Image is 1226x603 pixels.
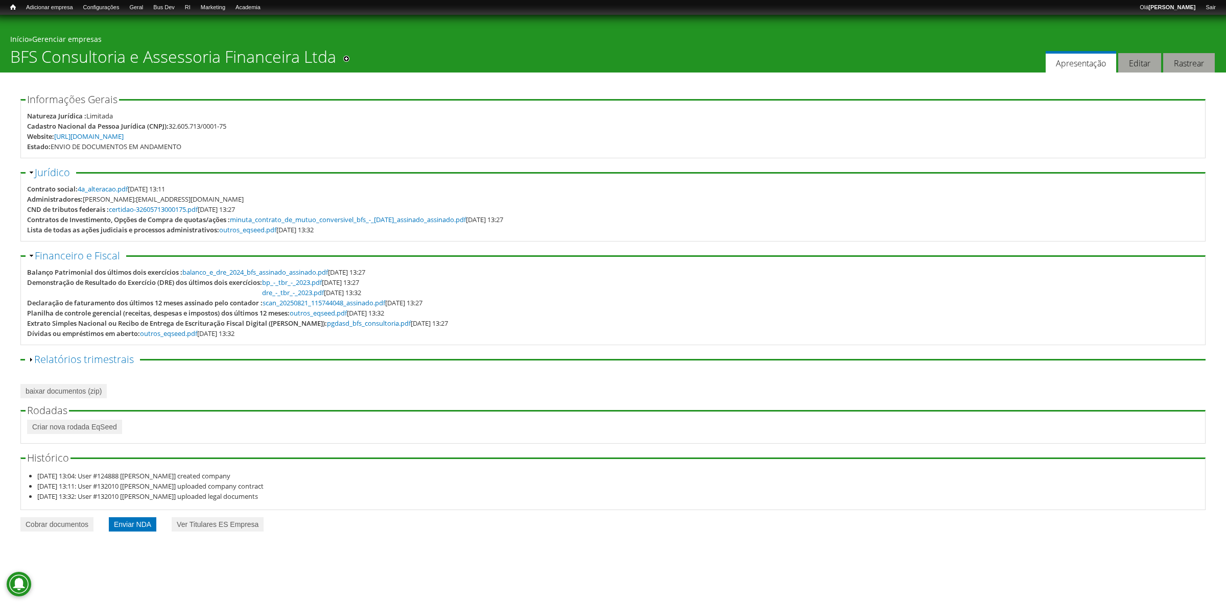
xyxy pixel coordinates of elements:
div: [PERSON_NAME];[EMAIL_ADDRESS][DOMAIN_NAME] [83,194,244,204]
div: Declaração de faturamento dos últimos 12 meses assinado pelo contador : [27,298,263,308]
a: minuta_contrato_de_mutuo_conversivel_bfs_-_[DATE]_assinado_assinado.pdf [230,215,466,224]
div: » [10,34,1216,47]
div: Limitada [86,111,113,121]
div: Administradores: [27,194,83,204]
a: Início [10,34,29,44]
div: Website: [27,131,54,141]
a: Jurídico [35,165,70,179]
span: [DATE] 13:32 [262,288,361,297]
a: Financeiro e Fiscal [35,249,120,262]
span: Início [10,4,16,11]
a: dre_-_tbr_-_2023.pdf [262,288,324,297]
a: certidao-32605713000175.pdf [109,205,198,214]
a: Adicionar empresa [21,3,78,13]
a: bp_-_tbr_-_2023.pdf [262,278,322,287]
a: Marketing [196,3,230,13]
a: Gerenciar empresas [32,34,102,44]
div: Balanço Patrimonial dos últimos dois exercícios : [27,267,182,277]
div: Contrato social: [27,184,78,194]
span: Informações Gerais [27,92,117,106]
strong: [PERSON_NAME] [1148,4,1195,10]
span: [DATE] 13:32 [290,308,384,318]
a: Início [5,3,21,12]
a: Geral [124,3,148,13]
a: outros_eqseed.pdf [140,329,197,338]
span: [DATE] 13:32 [140,329,234,338]
a: [URL][DOMAIN_NAME] [54,132,124,141]
span: [DATE] 13:27 [230,215,503,224]
span: Rodadas [27,403,67,417]
span: [DATE] 13:27 [109,205,235,214]
div: Contratos de Investimento, Opções de Compra de quotas/ações : [27,214,230,225]
a: 4a_alteracao.pdf [78,184,128,194]
span: [DATE] 13:27 [327,319,448,328]
span: [DATE] 13:11 [78,184,165,194]
span: [DATE] 13:27 [182,268,365,277]
div: Lista de todas as ações judiciais e processos administrativos: [27,225,219,235]
a: pgdasd_bfs_consultoria.pdf [327,319,411,328]
div: CND de tributos federais : [27,204,109,214]
a: Olá[PERSON_NAME] [1135,3,1200,13]
a: outros_eqseed.pdf [290,308,347,318]
a: Ver Titulares ES Empresa [172,517,264,532]
a: Cobrar documentos [20,517,93,532]
h1: BFS Consultoria e Assessoria Financeira Ltda [10,47,336,73]
a: Academia [230,3,266,13]
a: Relatórios trimestrais [34,352,134,366]
a: scan_20250821_115744048_assinado.pdf [263,298,385,307]
a: Configurações [78,3,125,13]
a: baixar documentos (zip) [20,384,107,398]
a: Rastrear [1163,53,1215,73]
div: Planilha de controle gerencial (receitas, despesas e impostos) dos últimos 12 meses: [27,308,290,318]
span: [DATE] 13:27 [262,278,359,287]
span: [DATE] 13:27 [263,298,422,307]
li: [DATE] 13:11: User #132010 [[PERSON_NAME]] uploaded company contract [37,481,1199,491]
a: RI [180,3,196,13]
a: Sair [1200,3,1221,13]
a: Enviar NDA [109,517,156,532]
div: Natureza Jurídica : [27,111,86,121]
span: [DATE] 13:32 [219,225,314,234]
a: Editar [1118,53,1161,73]
div: Cadastro Nacional da Pessoa Jurídica (CNPJ): [27,121,169,131]
span: Histórico [27,451,69,465]
a: Bus Dev [148,3,180,13]
a: outros_eqseed.pdf [219,225,276,234]
div: Dívidas ou empréstimos em aberto: [27,328,140,339]
div: Extrato Simples Nacional ou Recibo de Entrega de Escrituração Fiscal Digital ([PERSON_NAME]): [27,318,327,328]
a: balanco_e_dre_2024_bfs_assinado_assinado.pdf [182,268,328,277]
li: [DATE] 13:32: User #132010 [[PERSON_NAME]] uploaded legal documents [37,491,1199,501]
div: Estado: [27,141,51,152]
div: ENVIO DE DOCUMENTOS EM ANDAMENTO [51,141,181,152]
a: Apresentação [1046,51,1116,73]
div: 32.605.713/0001-75 [169,121,226,131]
div: Demonstração de Resultado do Exercício (DRE) dos últimos dois exercícios: [27,277,262,287]
li: [DATE] 13:04: User #124888 [[PERSON_NAME]] created company [37,471,1199,481]
a: Criar nova rodada EqSeed [27,420,122,434]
